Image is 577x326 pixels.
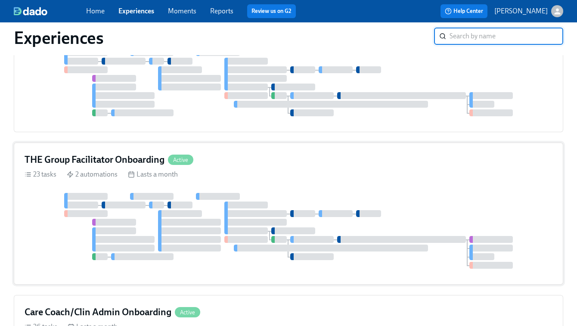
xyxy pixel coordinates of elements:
button: Review us on G2 [247,4,296,18]
p: [PERSON_NAME] [494,6,548,16]
button: [PERSON_NAME] [494,5,563,17]
a: Experiences [118,7,154,15]
h4: THE Group Facilitator Onboarding [25,153,164,166]
a: dado [14,7,86,16]
input: Search by name [450,28,563,45]
span: Active [168,157,193,163]
div: Lasts a month [128,170,178,179]
div: 2 automations [67,170,118,179]
div: 23 tasks [25,170,56,179]
a: Review us on G2 [251,7,292,16]
h1: Experiences [14,28,104,48]
span: Help Center [445,7,483,16]
a: THE Group Facilitator OnboardingActive23 tasks 2 automations Lasts a month [14,143,563,285]
img: dado [14,7,47,16]
a: Moments [168,7,196,15]
span: Active [175,309,200,316]
button: Help Center [441,4,487,18]
h4: Care Coach/Clin Admin Onboarding [25,306,171,319]
a: Reports [210,7,233,15]
a: Home [86,7,105,15]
